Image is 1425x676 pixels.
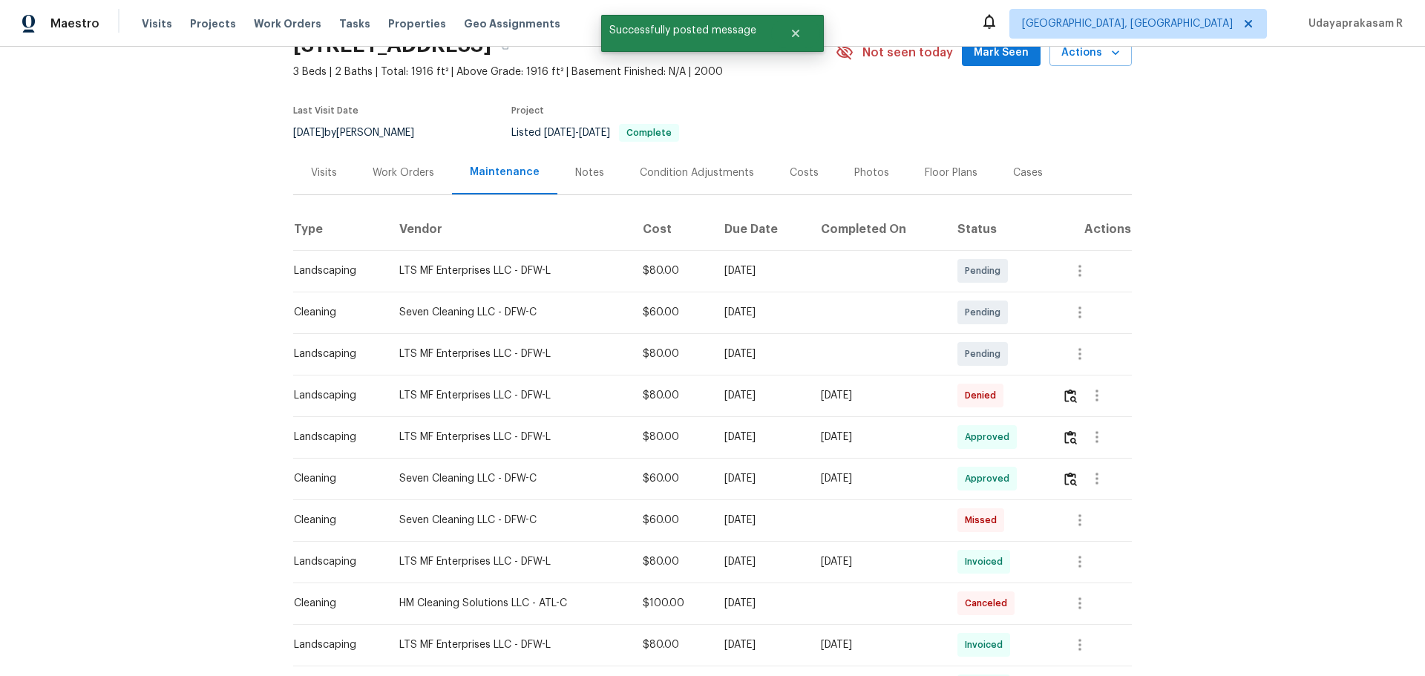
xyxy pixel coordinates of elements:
span: Properties [388,16,446,31]
div: $60.00 [643,305,701,320]
div: Landscaping [294,430,376,444]
span: 3 Beds | 2 Baths | Total: 1916 ft² | Above Grade: 1916 ft² | Basement Finished: N/A | 2000 [293,65,836,79]
th: Actions [1050,209,1132,250]
div: [DATE] [821,471,934,486]
button: Close [771,19,820,48]
div: $80.00 [643,554,701,569]
span: Not seen today [862,45,953,60]
span: Pending [965,263,1006,278]
div: Seven Cleaning LLC - DFW-C [399,513,619,528]
th: Cost [631,209,712,250]
div: Seven Cleaning LLC - DFW-C [399,305,619,320]
span: Udayaprakasam R [1303,16,1403,31]
div: Notes [575,165,604,180]
h2: [STREET_ADDRESS] [293,38,491,53]
span: Maestro [50,16,99,31]
span: Listed [511,128,679,138]
img: Review Icon [1064,472,1077,486]
div: $60.00 [643,513,701,528]
div: HM Cleaning Solutions LLC - ATL-C [399,596,619,611]
span: Pending [965,347,1006,361]
div: [DATE] [821,430,934,444]
div: Condition Adjustments [640,165,754,180]
div: Landscaping [294,388,376,403]
span: Last Visit Date [293,106,358,115]
div: [DATE] [821,554,934,569]
div: LTS MF Enterprises LLC - DFW-L [399,347,619,361]
span: Projects [190,16,236,31]
div: Landscaping [294,347,376,361]
div: $100.00 [643,596,701,611]
div: LTS MF Enterprises LLC - DFW-L [399,554,619,569]
div: $60.00 [643,471,701,486]
span: Approved [965,471,1015,486]
div: by [PERSON_NAME] [293,124,432,142]
button: Review Icon [1062,461,1079,496]
div: Photos [854,165,889,180]
div: Seven Cleaning LLC - DFW-C [399,471,619,486]
div: LTS MF Enterprises LLC - DFW-L [399,637,619,652]
span: [DATE] [293,128,324,138]
div: [DATE] [724,554,797,569]
span: Mark Seen [974,44,1029,62]
div: [DATE] [724,513,797,528]
div: Cleaning [294,596,376,611]
div: LTS MF Enterprises LLC - DFW-L [399,388,619,403]
span: [DATE] [544,128,575,138]
div: $80.00 [643,263,701,278]
div: [DATE] [724,637,797,652]
th: Status [946,209,1049,250]
span: Denied [965,388,1002,403]
div: [DATE] [724,347,797,361]
div: LTS MF Enterprises LLC - DFW-L [399,430,619,444]
div: Maintenance [470,165,540,180]
span: Tasks [339,19,370,29]
span: Visits [142,16,172,31]
span: Geo Assignments [464,16,560,31]
span: Canceled [965,596,1013,611]
th: Vendor [387,209,631,250]
div: Cases [1013,165,1043,180]
span: - [544,128,610,138]
div: Landscaping [294,637,376,652]
span: Project [511,106,544,115]
span: Work Orders [254,16,321,31]
th: Due Date [712,209,809,250]
th: Completed On [809,209,946,250]
span: Invoiced [965,554,1009,569]
div: Cleaning [294,471,376,486]
div: Work Orders [373,165,434,180]
div: Landscaping [294,554,376,569]
button: Mark Seen [962,39,1041,67]
div: $80.00 [643,430,701,444]
div: Costs [790,165,819,180]
div: [DATE] [724,430,797,444]
button: Review Icon [1062,419,1079,455]
div: Floor Plans [925,165,977,180]
div: $80.00 [643,637,701,652]
div: [DATE] [821,388,934,403]
span: Approved [965,430,1015,444]
span: Pending [965,305,1006,320]
div: [DATE] [724,263,797,278]
span: Successfully posted message [601,15,771,46]
button: Review Icon [1062,378,1079,413]
div: [DATE] [724,596,797,611]
div: LTS MF Enterprises LLC - DFW-L [399,263,619,278]
button: Actions [1049,39,1132,67]
span: Invoiced [965,637,1009,652]
span: Actions [1061,44,1120,62]
div: Cleaning [294,305,376,320]
img: Review Icon [1064,389,1077,403]
span: [GEOGRAPHIC_DATA], [GEOGRAPHIC_DATA] [1022,16,1233,31]
div: Visits [311,165,337,180]
span: [DATE] [579,128,610,138]
div: [DATE] [821,637,934,652]
div: Landscaping [294,263,376,278]
div: [DATE] [724,471,797,486]
img: Review Icon [1064,430,1077,444]
div: [DATE] [724,305,797,320]
div: [DATE] [724,388,797,403]
span: Complete [620,128,678,137]
div: $80.00 [643,388,701,403]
